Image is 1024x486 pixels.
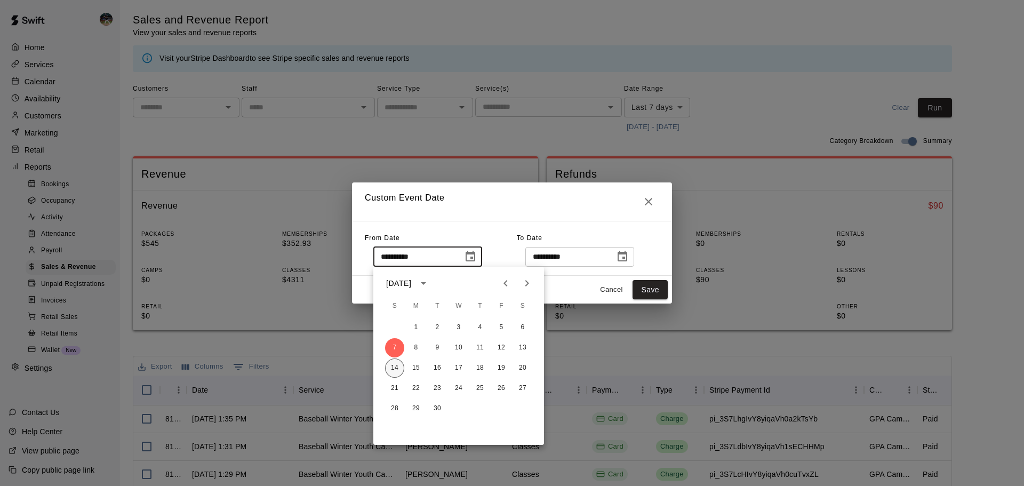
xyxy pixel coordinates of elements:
[470,358,490,378] button: 18
[492,296,511,317] span: Friday
[513,296,532,317] span: Saturday
[385,338,404,357] button: 7
[406,399,426,418] button: 29
[470,338,490,357] button: 11
[517,234,542,242] span: To Date
[594,282,628,298] button: Cancel
[449,296,468,317] span: Wednesday
[352,182,672,221] h2: Custom Event Date
[470,318,490,337] button: 4
[414,274,433,292] button: calendar view is open, switch to year view
[406,318,426,337] button: 1
[460,246,481,267] button: Choose date, selected date is Sep 7, 2025
[406,338,426,357] button: 8
[428,318,447,337] button: 2
[492,379,511,398] button: 26
[428,358,447,378] button: 16
[513,358,532,378] button: 20
[428,379,447,398] button: 23
[449,318,468,337] button: 3
[492,358,511,378] button: 19
[638,191,659,212] button: Close
[385,358,404,378] button: 14
[428,399,447,418] button: 30
[386,278,411,289] div: [DATE]
[365,234,400,242] span: From Date
[406,379,426,398] button: 22
[470,379,490,398] button: 25
[513,379,532,398] button: 27
[406,358,426,378] button: 15
[385,399,404,418] button: 28
[492,318,511,337] button: 5
[449,379,468,398] button: 24
[385,296,404,317] span: Sunday
[428,296,447,317] span: Tuesday
[492,338,511,357] button: 12
[516,273,538,294] button: Next month
[449,338,468,357] button: 10
[449,358,468,378] button: 17
[428,338,447,357] button: 9
[633,280,668,300] button: Save
[513,338,532,357] button: 13
[406,296,426,317] span: Monday
[612,246,633,267] button: Choose date, selected date is Sep 14, 2025
[495,273,516,294] button: Previous month
[513,318,532,337] button: 6
[470,296,490,317] span: Thursday
[385,379,404,398] button: 21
